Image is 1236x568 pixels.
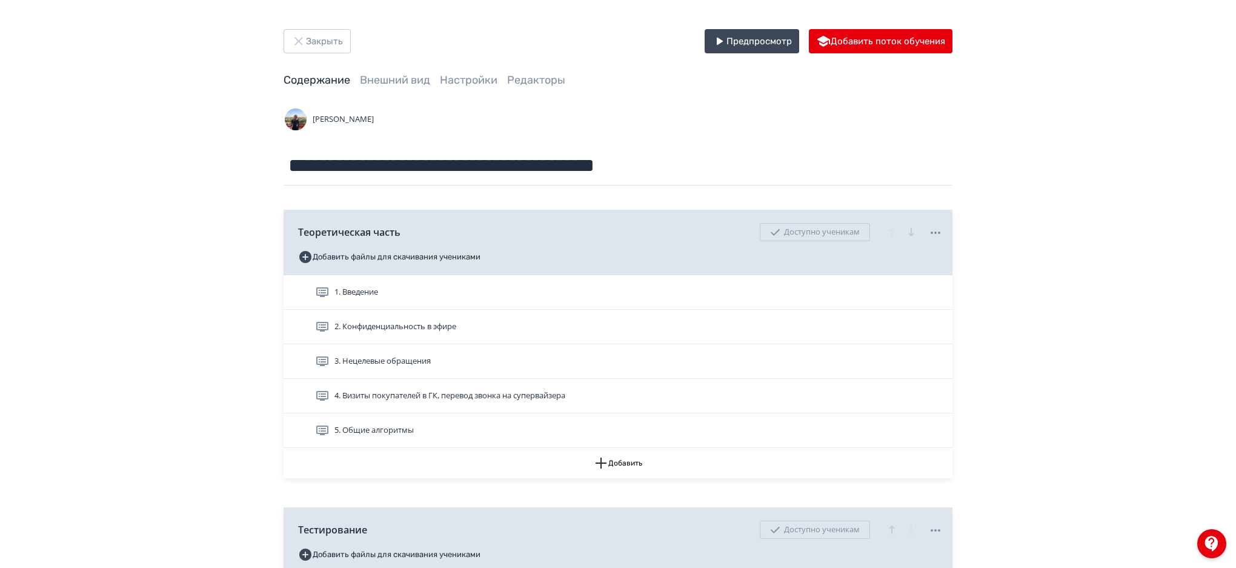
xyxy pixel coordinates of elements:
span: Тестирование [298,523,367,537]
button: Добавить [284,448,952,478]
div: Доступно ученикам [760,521,870,539]
div: 3. Нецелевые обращения [284,344,952,379]
span: 3. Нецелевые обращения [334,355,431,367]
button: Закрыть [284,29,351,53]
span: 4. Визиты покупателей в ГК, перевод звонка на супервайзера [334,390,565,402]
button: Предпросмотр [705,29,799,53]
div: 2. Конфиденциальность в эфире [284,310,952,344]
span: Теоретическая часть [298,225,400,239]
a: Редакторы [507,73,565,87]
a: Настройки [440,73,497,87]
span: 5. Общие алгоритмы [334,424,414,436]
div: 5. Общие алгоритмы [284,413,952,448]
span: [PERSON_NAME] [313,113,374,125]
button: Добавить поток обучения [809,29,952,53]
div: 1. Введение [284,275,952,310]
div: Доступно ученикам [760,223,870,241]
span: 2. Конфиденциальность в эфире [334,321,456,333]
button: Добавить файлы для скачивания учениками [298,545,480,564]
button: Добавить файлы для скачивания учениками [298,247,480,267]
span: 1. Введение [334,286,378,298]
img: Avatar [284,107,308,132]
div: 4. Визиты покупателей в ГК, перевод звонка на супервайзера [284,379,952,413]
a: Внешний вид [360,73,430,87]
a: Содержание [284,73,350,87]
